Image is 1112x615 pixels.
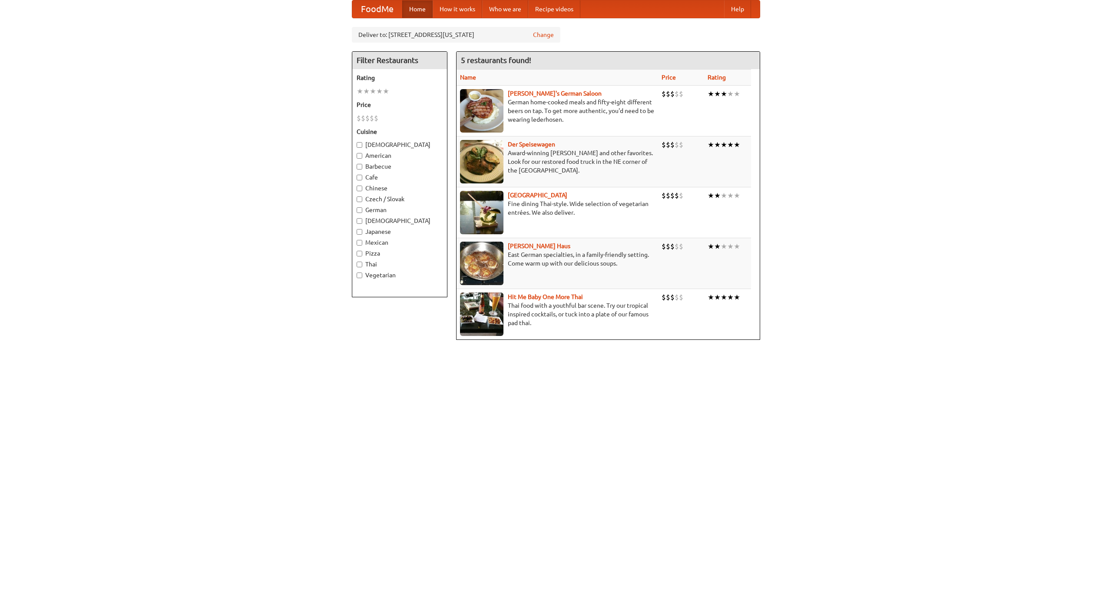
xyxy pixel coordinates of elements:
label: Vegetarian [357,271,443,279]
li: ★ [714,140,721,150]
input: Czech / Slovak [357,196,362,202]
label: Barbecue [357,162,443,171]
li: $ [666,89,670,99]
label: [DEMOGRAPHIC_DATA] [357,216,443,225]
input: Mexican [357,240,362,246]
img: speisewagen.jpg [460,140,503,183]
label: [DEMOGRAPHIC_DATA] [357,140,443,149]
li: ★ [714,191,721,200]
a: Home [402,0,433,18]
a: [PERSON_NAME] Haus [508,243,570,249]
li: $ [670,140,675,150]
img: babythai.jpg [460,293,503,336]
p: Fine dining Thai-style. Wide selection of vegetarian entrées. We also deliver. [460,199,655,217]
a: Rating [708,74,726,81]
li: $ [662,242,666,251]
li: ★ [727,191,734,200]
a: [PERSON_NAME]'s German Saloon [508,90,602,97]
a: [GEOGRAPHIC_DATA] [508,192,567,199]
li: $ [666,293,670,302]
li: ★ [708,242,714,251]
div: Deliver to: [STREET_ADDRESS][US_STATE] [352,27,560,43]
li: $ [662,89,666,99]
input: [DEMOGRAPHIC_DATA] [357,142,362,148]
input: [DEMOGRAPHIC_DATA] [357,218,362,224]
h5: Rating [357,73,443,82]
li: $ [662,140,666,150]
li: ★ [721,242,727,251]
li: ★ [721,293,727,302]
li: $ [679,191,683,200]
a: Who we are [482,0,528,18]
a: Change [533,30,554,39]
input: Barbecue [357,164,362,170]
label: German [357,206,443,214]
input: Pizza [357,251,362,256]
a: How it works [433,0,482,18]
label: Mexican [357,238,443,247]
li: $ [679,89,683,99]
li: $ [679,293,683,302]
li: ★ [708,191,714,200]
label: American [357,151,443,160]
li: ★ [721,140,727,150]
li: $ [679,140,683,150]
li: ★ [714,89,721,99]
label: Chinese [357,184,443,193]
li: ★ [363,86,370,96]
li: $ [670,191,675,200]
li: $ [666,242,670,251]
li: ★ [734,242,740,251]
li: $ [675,293,679,302]
img: esthers.jpg [460,89,503,133]
li: ★ [376,86,383,96]
li: ★ [721,191,727,200]
li: ★ [727,89,734,99]
li: $ [370,113,374,123]
img: satay.jpg [460,191,503,234]
a: Hit Me Baby One More Thai [508,293,583,300]
label: Japanese [357,227,443,236]
label: Cafe [357,173,443,182]
label: Czech / Slovak [357,195,443,203]
p: Thai food with a youthful bar scene. Try our tropical inspired cocktails, or tuck into a plate of... [460,301,655,327]
li: $ [365,113,370,123]
h5: Cuisine [357,127,443,136]
label: Thai [357,260,443,269]
li: $ [670,242,675,251]
li: $ [666,140,670,150]
li: $ [675,140,679,150]
li: $ [662,293,666,302]
li: ★ [734,191,740,200]
h4: Filter Restaurants [352,52,447,69]
li: ★ [727,140,734,150]
p: German home-cooked meals and fifty-eight different beers on tap. To get more authentic, you'd nee... [460,98,655,124]
li: ★ [734,140,740,150]
li: ★ [370,86,376,96]
li: $ [679,242,683,251]
ng-pluralize: 5 restaurants found! [461,56,531,64]
li: $ [675,191,679,200]
li: ★ [383,86,389,96]
input: Japanese [357,229,362,235]
img: kohlhaus.jpg [460,242,503,285]
li: ★ [727,242,734,251]
li: $ [374,113,378,123]
a: Recipe videos [528,0,580,18]
a: FoodMe [352,0,402,18]
li: ★ [708,89,714,99]
label: Pizza [357,249,443,258]
a: Der Speisewagen [508,141,555,148]
li: ★ [357,86,363,96]
input: Chinese [357,186,362,191]
li: ★ [721,89,727,99]
li: $ [670,293,675,302]
h5: Price [357,100,443,109]
li: ★ [708,140,714,150]
a: Name [460,74,476,81]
